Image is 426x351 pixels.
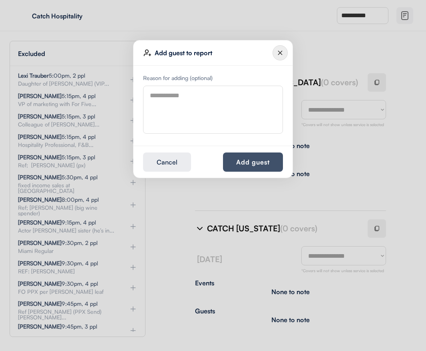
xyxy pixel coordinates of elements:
[223,152,283,172] button: Add guest
[155,50,273,56] div: Add guest to report
[143,152,191,172] button: Cancel
[143,49,151,57] img: user-plus-01.svg
[143,75,283,81] div: Reason for adding (optional)
[273,45,288,60] img: Group%2010124643.svg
